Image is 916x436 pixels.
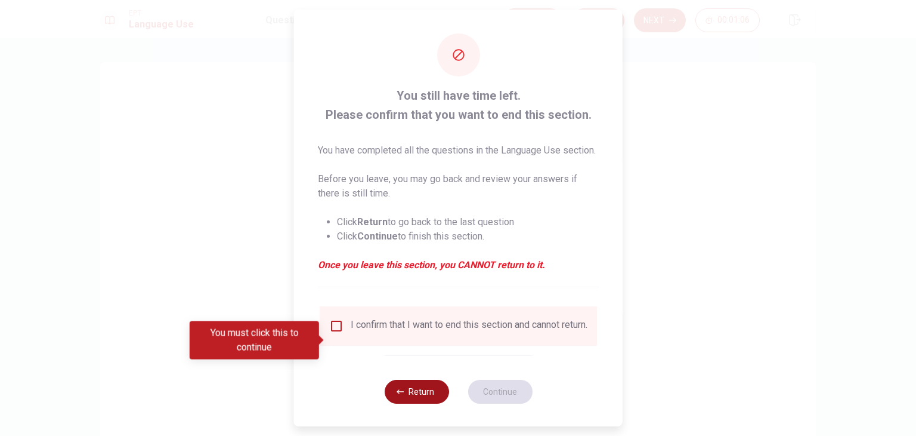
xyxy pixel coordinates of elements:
[318,172,599,201] p: Before you leave, you may go back and review your answers if there is still time.
[357,216,388,228] strong: Return
[190,321,319,360] div: You must click this to continue
[357,231,398,242] strong: Continue
[337,215,599,229] li: Click to go back to the last question
[468,380,532,404] button: Continue
[384,380,448,404] button: Return
[318,143,599,158] p: You have completed all the questions in the Language Use section.
[329,319,343,333] span: You must click this to continue
[351,319,587,333] div: I confirm that I want to end this section and cannot return.
[337,229,599,244] li: Click to finish this section.
[318,258,599,272] em: Once you leave this section, you CANNOT return to it.
[318,86,599,124] span: You still have time left. Please confirm that you want to end this section.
